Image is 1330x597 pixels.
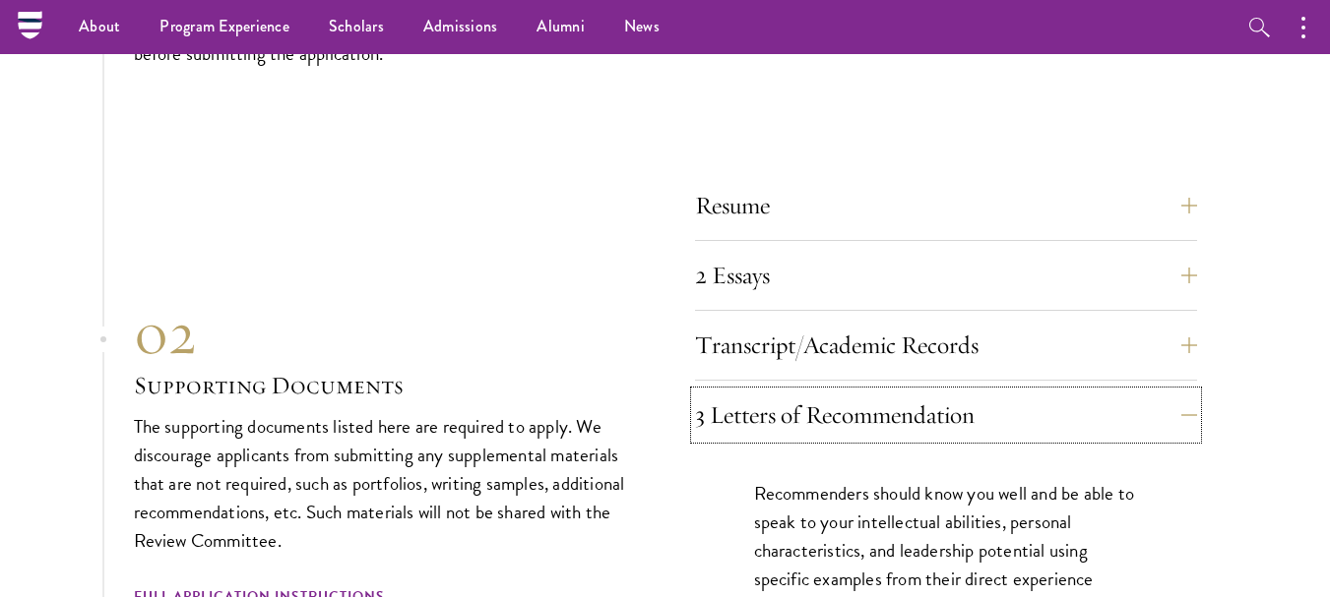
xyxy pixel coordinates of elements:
button: Resume [695,182,1197,229]
p: The supporting documents listed here are required to apply. We discourage applicants from submitt... [134,412,636,555]
button: Transcript/Academic Records [695,322,1197,369]
button: 3 Letters of Recommendation [695,391,1197,439]
h3: Supporting Documents [134,369,636,402]
div: 02 [134,298,636,369]
button: 2 Essays [695,252,1197,299]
